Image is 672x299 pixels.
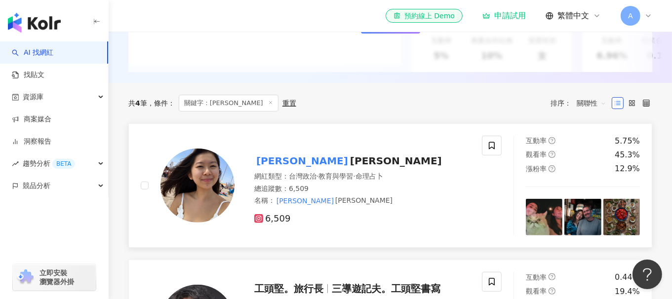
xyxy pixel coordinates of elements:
[615,163,640,174] div: 12.9%
[23,175,50,197] span: 競品分析
[549,151,555,158] span: question-circle
[179,95,278,112] span: 關鍵字：[PERSON_NAME]
[23,152,75,175] span: 趨勢分析
[603,199,640,235] img: post-image
[549,273,555,280] span: question-circle
[8,13,61,33] img: logo
[40,268,74,286] span: 立即安裝 瀏覽器外掛
[12,114,51,124] a: 商案媒合
[628,10,633,21] span: A
[526,137,547,145] span: 互動率
[289,172,316,180] span: 台灣政治
[254,172,470,182] div: 網紅類型 ：
[482,11,526,21] a: 申請試用
[549,165,555,172] span: question-circle
[12,48,53,58] a: searchAI 找網紅
[13,264,96,291] a: chrome extension立即安裝 瀏覽器外掛
[526,287,547,295] span: 觀看率
[128,99,147,107] div: 共 筆
[160,149,235,223] img: KOL Avatar
[394,11,455,21] div: 預約線上 Demo
[16,269,35,285] img: chrome extension
[632,260,662,289] iframe: Help Scout Beacon - Open
[23,86,43,108] span: 資源庫
[128,123,652,248] a: KOL Avatar[PERSON_NAME][PERSON_NAME]網紅類型：台灣政治·教育與學習·命理占卜總追蹤數：6,509名稱：[PERSON_NAME][PERSON_NAME]6,...
[615,136,640,147] div: 5.75%
[577,95,606,111] span: 關聯性
[332,283,440,295] span: 三導遊記夫。工頭堅書寫
[526,273,547,281] span: 互動率
[254,153,350,169] mark: [PERSON_NAME]
[254,195,393,206] span: 名稱 ：
[254,184,470,194] div: 總追蹤數 ： 6,509
[12,70,44,80] a: 找貼文
[356,172,383,180] span: 命理占卜
[353,172,355,180] span: ·
[318,172,353,180] span: 教育與學習
[275,195,335,206] mark: [PERSON_NAME]
[135,99,140,107] span: 4
[526,199,562,235] img: post-image
[316,172,318,180] span: ·
[386,9,463,23] a: 預約線上 Demo
[254,283,323,295] span: 工頭堅。旅行長
[254,214,291,224] span: 6,509
[335,196,393,204] span: [PERSON_NAME]
[615,272,640,283] div: 0.44%
[12,137,51,147] a: 洞察報告
[615,149,640,160] div: 45.3%
[12,160,19,167] span: rise
[526,150,547,158] span: 觀看率
[526,165,547,173] span: 漲粉率
[52,159,75,169] div: BETA
[615,286,640,297] div: 19.4%
[147,99,175,107] span: 條件 ：
[557,10,589,21] span: 繁體中文
[549,288,555,295] span: question-circle
[549,137,555,144] span: question-circle
[551,95,612,111] div: 排序：
[564,199,601,235] img: post-image
[350,155,442,167] span: [PERSON_NAME]
[282,99,296,107] div: 重置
